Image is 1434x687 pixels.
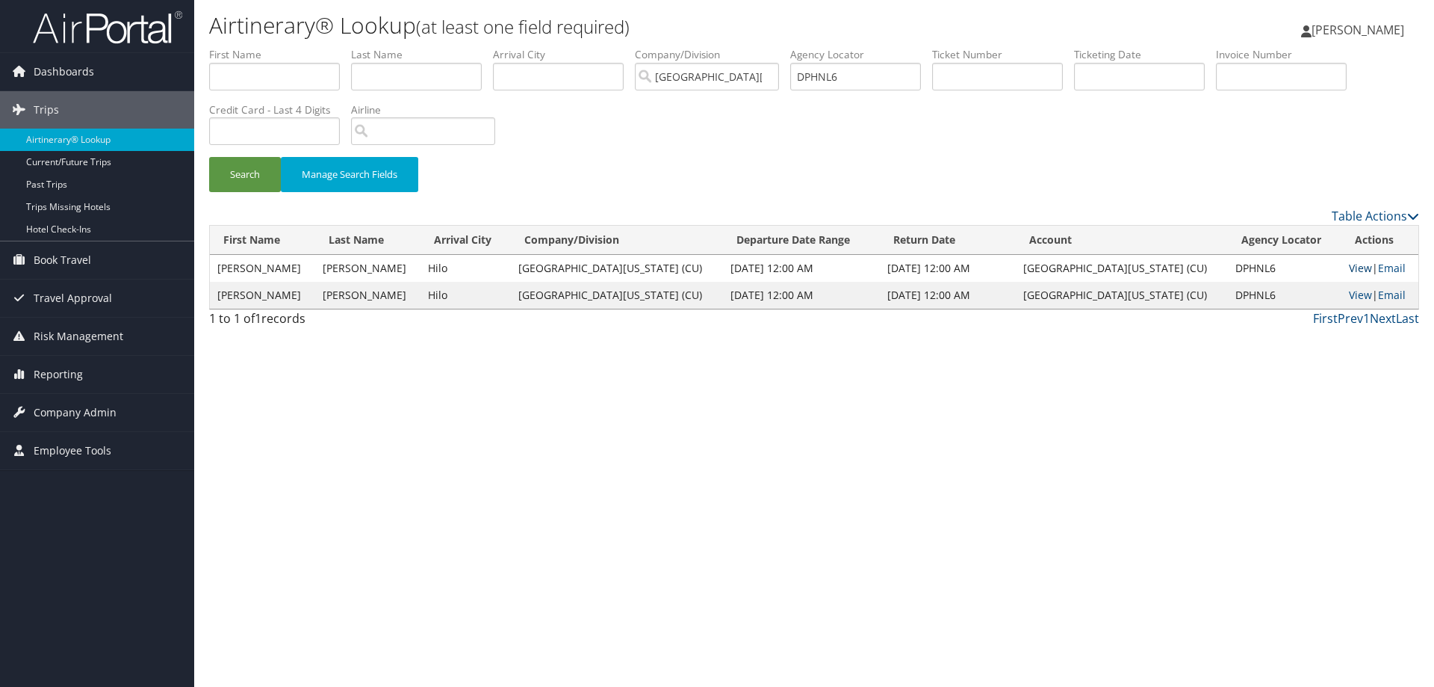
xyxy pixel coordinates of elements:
td: [DATE] 12:00 AM [880,255,1016,282]
a: [PERSON_NAME] [1301,7,1419,52]
td: [PERSON_NAME] [315,255,420,282]
button: Search [209,157,281,192]
td: [DATE] 12:00 AM [880,282,1016,309]
label: First Name [209,47,351,62]
td: [GEOGRAPHIC_DATA][US_STATE] (CU) [1016,255,1228,282]
td: [GEOGRAPHIC_DATA][US_STATE] (CU) [1016,282,1228,309]
a: Table Actions [1332,208,1419,224]
span: Trips [34,91,59,129]
span: Book Travel [34,241,91,279]
a: Email [1378,261,1406,275]
td: [GEOGRAPHIC_DATA][US_STATE] (CU) [511,255,723,282]
span: Employee Tools [34,432,111,469]
th: Agency Locator: activate to sort column ascending [1228,226,1342,255]
label: Credit Card - Last 4 Digits [209,102,351,117]
td: | [1341,255,1418,282]
a: 1 [1363,310,1370,327]
td: | [1341,282,1418,309]
small: (at least one field required) [416,14,630,39]
label: Arrival City [493,47,635,62]
th: Return Date: activate to sort column ascending [880,226,1016,255]
span: Company Admin [34,394,117,431]
td: [PERSON_NAME] [210,282,315,309]
button: Manage Search Fields [281,157,418,192]
h1: Airtinerary® Lookup [209,10,1016,41]
a: Next [1370,310,1396,327]
td: Hilo [420,282,511,309]
div: 1 to 1 of records [209,309,495,335]
a: Email [1378,288,1406,302]
a: View [1349,261,1372,275]
label: Ticket Number [932,47,1074,62]
th: Company/Division [511,226,723,255]
img: airportal-logo.png [33,10,182,45]
label: Company/Division [635,47,790,62]
span: Reporting [34,356,83,393]
td: [DATE] 12:00 AM [723,282,880,309]
td: [PERSON_NAME] [210,255,315,282]
th: Arrival City: activate to sort column ascending [420,226,511,255]
span: Risk Management [34,318,123,355]
th: Account: activate to sort column ascending [1016,226,1228,255]
a: Prev [1338,310,1363,327]
label: Airline [351,102,506,117]
td: Hilo [420,255,511,282]
span: Dashboards [34,53,94,90]
label: Agency Locator [790,47,932,62]
td: [PERSON_NAME] [315,282,420,309]
th: Actions [1341,226,1418,255]
th: Last Name: activate to sort column ascending [315,226,420,255]
td: [DATE] 12:00 AM [723,255,880,282]
td: [GEOGRAPHIC_DATA][US_STATE] (CU) [511,282,723,309]
span: [PERSON_NAME] [1312,22,1404,38]
label: Ticketing Date [1074,47,1216,62]
a: View [1349,288,1372,302]
a: First [1313,310,1338,327]
span: Travel Approval [34,280,112,317]
span: 1 [255,310,261,327]
th: Departure Date Range: activate to sort column ascending [723,226,880,255]
td: DPHNL6 [1228,255,1342,282]
a: Last [1396,310,1419,327]
label: Last Name [351,47,493,62]
label: Invoice Number [1216,47,1358,62]
td: DPHNL6 [1228,282,1342,309]
th: First Name: activate to sort column ascending [210,226,315,255]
